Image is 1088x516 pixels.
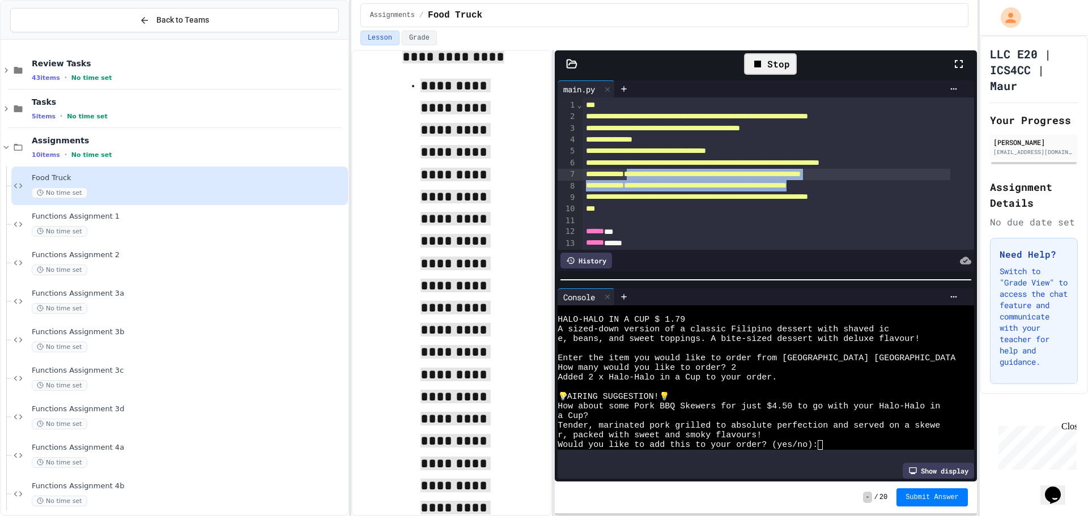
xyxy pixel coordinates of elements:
span: No time set [32,187,87,198]
div: 4 [558,134,576,146]
span: No time set [71,74,112,82]
span: 💡 [659,392,663,402]
span: PAIRING SUGGESTION! [562,392,659,402]
span: No time set [32,265,87,275]
h2: Assignment Details [990,179,1078,211]
span: How many would you like to order? 2 [558,363,736,373]
div: 10 [558,203,576,215]
span: A sized-down version of a classic Filipino dessert with shaved ic [558,325,889,334]
span: Enter the item you would like to order from [GEOGRAPHIC_DATA] [GEOGRAPHIC_DATA]: halo halo [558,353,1017,363]
span: HALO-HALO IN A CUP $ 1.79 [558,315,685,325]
span: Added 2 x Halo-Halo in a Cup to your order. [558,373,777,382]
span: How about some Pork BBQ Skewers for just $4.50 to go with your Halo-Halo in [558,402,940,411]
span: • [65,150,67,159]
span: • [65,73,67,82]
div: Console [558,288,615,305]
div: 5 [558,146,576,157]
span: Back to Teams [156,14,209,26]
span: Functions Assignment 1 [32,212,346,221]
span: No time set [71,151,112,159]
h3: Need Help? [1000,248,1068,261]
span: No time set [32,380,87,391]
div: 7 [558,169,576,180]
div: 8 [558,181,576,192]
span: • [60,112,62,121]
div: History [560,253,612,268]
span: Functions Assignment 4b [32,481,346,491]
span: Functions Assignment 3a [32,289,346,298]
span: Functions Assignment 3b [32,327,346,337]
div: main.py [558,83,601,95]
span: Functions Assignment 3c [32,366,346,376]
span: 💡 [558,392,562,402]
div: 2 [558,111,576,122]
span: a Cup? [558,411,588,421]
span: Tasks [32,97,346,107]
span: r, packed with sweet and smoky flavours! [558,430,762,440]
span: e, beans, and sweet toppings. A bite-sized dessert with deluxe flavour! [558,334,920,344]
button: Grade [402,31,437,45]
button: Back to Teams [10,8,339,32]
span: Assignments [32,135,346,146]
span: No time set [32,457,87,468]
span: Submit Answer [906,493,959,502]
span: Review Tasks [32,58,346,69]
span: Functions Assignment 2 [32,250,346,260]
p: Switch to "Grade View" to access the chat feature and communicate with your teacher for help and ... [1000,266,1068,368]
span: No time set [32,342,87,352]
div: main.py [558,80,615,97]
span: Food Truck [428,8,482,22]
span: 5 items [32,113,56,120]
span: / [874,493,878,502]
span: - [863,492,872,503]
div: 14 [558,249,576,261]
div: Console [558,291,601,303]
span: 10 items [32,151,60,159]
h1: LLC E20 | ICS4CC | Maur [990,46,1078,93]
div: 9 [558,192,576,203]
h2: Your Progress [990,112,1078,128]
span: No time set [32,226,87,237]
div: My Account [989,5,1024,31]
div: 11 [558,215,576,227]
span: Food Truck [32,173,346,183]
span: Would you like to add this to your order? (yes/no): [558,440,818,450]
div: [EMAIL_ADDRESS][DOMAIN_NAME] [993,148,1074,156]
iframe: chat widget [1040,471,1077,505]
div: 1 [558,100,576,111]
iframe: chat widget [994,421,1077,470]
button: Submit Answer [896,488,968,506]
span: No time set [67,113,108,120]
span: 20 [879,493,887,502]
div: Show display [903,463,974,479]
span: Assignments [370,11,415,20]
div: No due date set [990,215,1078,229]
div: 6 [558,157,576,169]
span: 43 items [32,74,60,82]
span: Functions Assignment 3d [32,404,346,414]
span: Tender, marinated pork grilled to absolute perfection and served on a skewe [558,421,940,430]
div: 13 [558,238,576,249]
button: Lesson [360,31,399,45]
span: No time set [32,496,87,506]
div: Chat with us now!Close [5,5,78,72]
span: / [419,11,423,20]
div: 3 [558,123,576,134]
span: No time set [32,303,87,314]
span: No time set [32,419,87,429]
div: Stop [744,53,797,75]
div: 12 [558,226,576,237]
span: Functions Assignment 4a [32,443,346,453]
div: [PERSON_NAME] [993,137,1074,147]
span: Fold line [577,100,583,109]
